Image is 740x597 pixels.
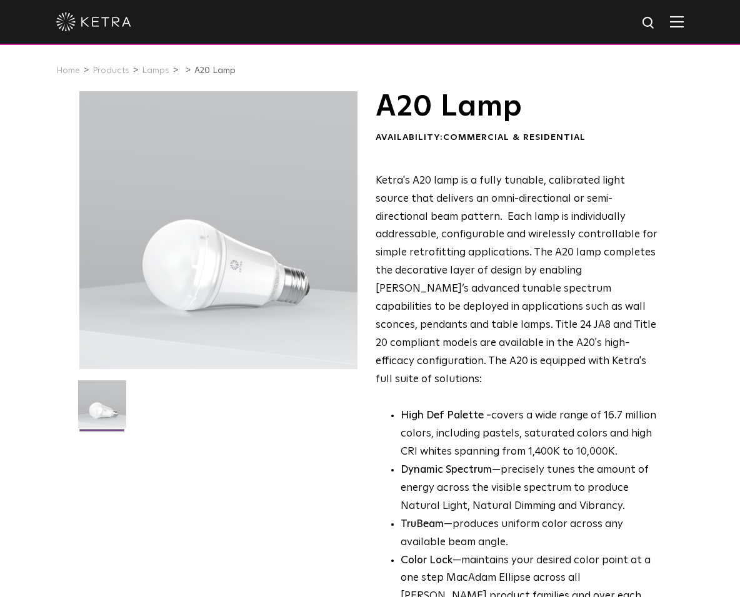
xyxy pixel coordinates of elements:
[194,66,236,75] a: A20 Lamp
[401,516,660,552] li: —produces uniform color across any available beam angle.
[56,66,80,75] a: Home
[670,16,684,27] img: Hamburger%20Nav.svg
[401,461,660,516] li: —precisely tunes the amount of energy across the visible spectrum to produce Natural Light, Natur...
[401,465,492,475] strong: Dynamic Spectrum
[92,66,129,75] a: Products
[401,519,444,530] strong: TruBeam
[443,133,586,142] span: Commercial & Residential
[78,380,126,438] img: A20-Lamp-2021-Web-Square
[401,407,660,461] p: covers a wide range of 16.7 million colors, including pastels, saturated colors and high CRI whit...
[641,16,657,31] img: search icon
[401,410,491,421] strong: High Def Palette -
[376,91,660,122] h1: A20 Lamp
[142,66,169,75] a: Lamps
[56,12,131,31] img: ketra-logo-2019-white
[401,555,452,566] strong: Color Lock
[376,132,660,144] div: Availability:
[376,175,657,385] span: Ketra's A20 lamp is a fully tunable, calibrated light source that delivers an omni-directional or...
